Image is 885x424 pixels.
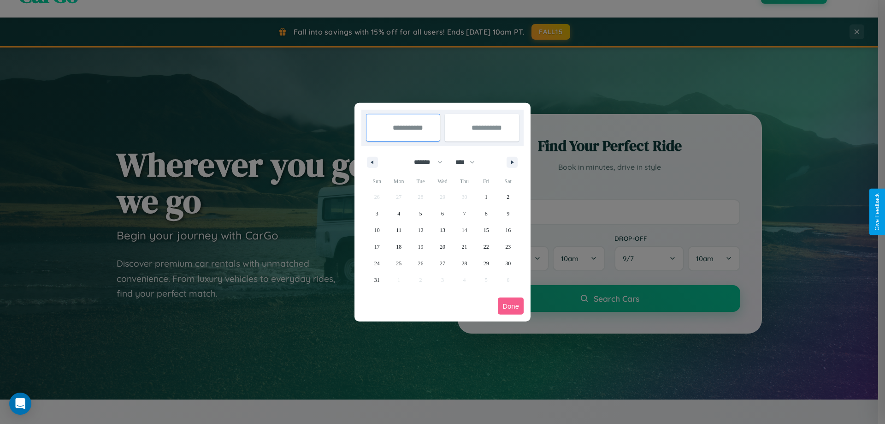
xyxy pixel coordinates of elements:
span: 30 [505,255,511,272]
button: 5 [410,205,431,222]
span: 1 [485,189,488,205]
span: 5 [419,205,422,222]
span: 9 [507,205,509,222]
button: 23 [497,239,519,255]
span: 17 [374,239,380,255]
button: 3 [366,205,388,222]
span: 13 [440,222,445,239]
span: 23 [505,239,511,255]
span: 26 [418,255,424,272]
button: 11 [388,222,409,239]
span: 29 [484,255,489,272]
span: 24 [374,255,380,272]
button: 2 [497,189,519,205]
span: 11 [396,222,401,239]
button: 28 [454,255,475,272]
span: Thu [454,174,475,189]
button: 26 [410,255,431,272]
button: 18 [388,239,409,255]
span: 19 [418,239,424,255]
span: 27 [440,255,445,272]
button: 10 [366,222,388,239]
span: 4 [397,205,400,222]
button: 25 [388,255,409,272]
span: 15 [484,222,489,239]
button: 27 [431,255,453,272]
span: 25 [396,255,401,272]
div: Open Intercom Messenger [9,393,31,415]
button: 6 [431,205,453,222]
button: 1 [475,189,497,205]
button: 9 [497,205,519,222]
span: 31 [374,272,380,288]
button: 8 [475,205,497,222]
button: 29 [475,255,497,272]
button: 24 [366,255,388,272]
button: 7 [454,205,475,222]
span: 10 [374,222,380,239]
button: 16 [497,222,519,239]
span: 14 [461,222,467,239]
span: 22 [484,239,489,255]
span: 6 [441,205,444,222]
button: 30 [497,255,519,272]
span: Fri [475,174,497,189]
button: 21 [454,239,475,255]
button: 14 [454,222,475,239]
span: 21 [461,239,467,255]
button: 31 [366,272,388,288]
span: Wed [431,174,453,189]
span: Sun [366,174,388,189]
span: 16 [505,222,511,239]
span: 18 [396,239,401,255]
button: 12 [410,222,431,239]
span: Tue [410,174,431,189]
span: Mon [388,174,409,189]
span: 20 [440,239,445,255]
span: 8 [485,205,488,222]
div: Give Feedback [874,193,880,231]
span: 3 [376,205,378,222]
span: 28 [461,255,467,272]
button: 19 [410,239,431,255]
button: 20 [431,239,453,255]
button: 13 [431,222,453,239]
button: 4 [388,205,409,222]
button: 22 [475,239,497,255]
button: 17 [366,239,388,255]
button: 15 [475,222,497,239]
span: 7 [463,205,466,222]
span: Sat [497,174,519,189]
button: Done [498,298,524,315]
span: 2 [507,189,509,205]
span: 12 [418,222,424,239]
